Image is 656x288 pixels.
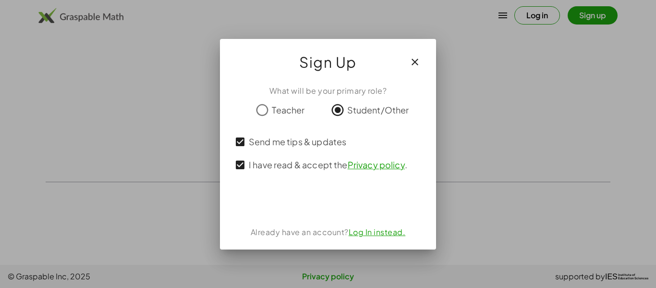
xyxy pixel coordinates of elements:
[299,50,357,74] span: Sign Up
[347,103,409,116] span: Student/Other
[231,85,425,97] div: What will be your primary role?
[348,159,405,170] a: Privacy policy
[272,103,304,116] span: Teacher
[249,158,407,171] span: I have read & accept the .
[349,227,406,237] a: Log In instead.
[231,226,425,238] div: Already have an account?
[249,135,346,148] span: Send me tips & updates
[279,191,377,212] iframe: To enrich screen reader interactions, please activate Accessibility in Grammarly extension settings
